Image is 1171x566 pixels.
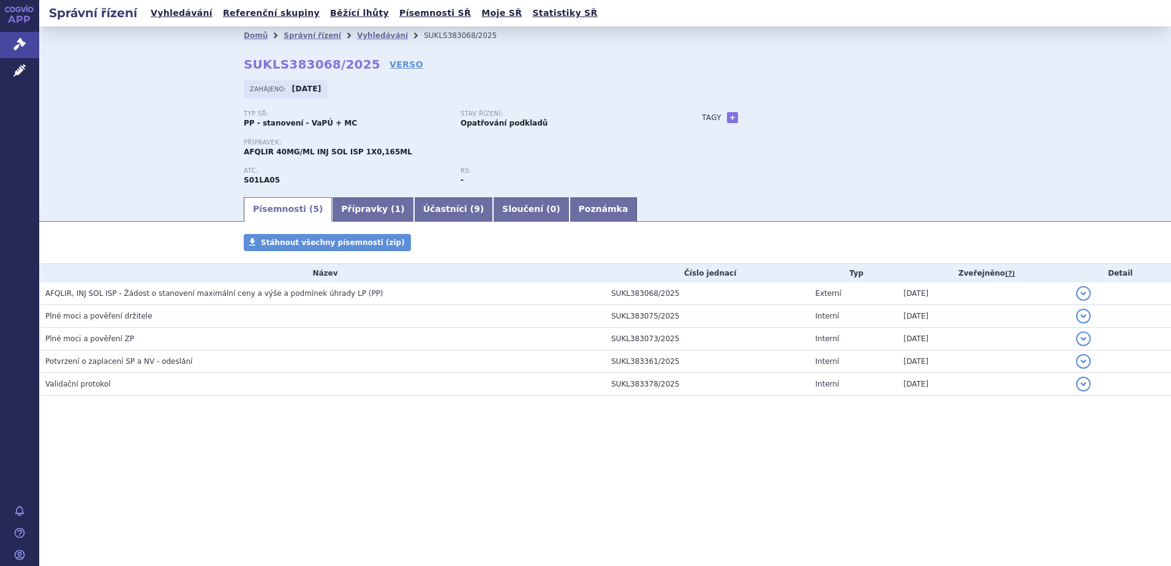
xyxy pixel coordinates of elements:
[45,312,152,320] span: Plné moci a pověření držitele
[474,204,480,214] span: 9
[897,282,1069,305] td: [DATE]
[244,148,412,156] span: AFQLIR 40MG/ML INJ SOL ISP 1X0,165ML
[815,380,839,388] span: Interní
[550,204,556,214] span: 0
[815,312,839,320] span: Interní
[478,5,525,21] a: Moje SŘ
[313,204,319,214] span: 5
[727,112,738,123] a: +
[147,5,216,21] a: Vyhledávání
[244,110,448,118] p: Typ SŘ:
[1076,286,1091,301] button: detail
[815,289,841,298] span: Externí
[897,373,1069,396] td: [DATE]
[395,204,401,214] span: 1
[244,234,411,251] a: Stáhnout všechny písemnosti (zip)
[1076,309,1091,323] button: detail
[244,197,332,222] a: Písemnosti (5)
[326,5,393,21] a: Běžící lhůty
[45,357,192,366] span: Potvrzení o zaplacení SP a NV - odeslání
[897,328,1069,350] td: [DATE]
[424,26,513,45] li: SUKLS383068/2025
[357,31,408,40] a: Vyhledávání
[1070,264,1171,282] th: Detail
[570,197,638,222] a: Poznámka
[605,328,809,350] td: SUKL383073/2025
[244,139,677,146] p: Přípravek:
[605,305,809,328] td: SUKL383075/2025
[284,31,341,40] a: Správní řízení
[250,84,288,94] span: Zahájeno:
[414,197,493,222] a: Účastníci (9)
[45,380,111,388] span: Validační protokol
[1076,377,1091,391] button: detail
[261,238,405,247] span: Stáhnout všechny písemnosti (zip)
[219,5,323,21] a: Referenční skupiny
[244,119,357,127] strong: PP - stanovení - VaPÚ + MC
[244,31,268,40] a: Domů
[39,264,605,282] th: Název
[529,5,601,21] a: Statistiky SŘ
[605,282,809,305] td: SUKL383068/2025
[461,167,665,175] p: RS:
[1076,331,1091,346] button: detail
[897,305,1069,328] td: [DATE]
[809,264,897,282] th: Typ
[390,58,423,70] a: VERSO
[396,5,475,21] a: Písemnosti SŘ
[702,110,721,125] h3: Tagy
[897,350,1069,373] td: [DATE]
[605,373,809,396] td: SUKL383378/2025
[1005,270,1015,278] abbr: (?)
[292,85,322,93] strong: [DATE]
[39,4,147,21] h2: Správní řízení
[1076,354,1091,369] button: detail
[244,57,380,72] strong: SUKLS383068/2025
[897,264,1069,282] th: Zveřejněno
[605,350,809,373] td: SUKL383361/2025
[45,289,383,298] span: AFQLIR, INJ SOL ISP - Žádost o stanovení maximální ceny a výše a podmínek úhrady LP (PP)
[815,357,839,366] span: Interní
[244,176,280,184] strong: AFLIBERCEPT
[332,197,413,222] a: Přípravky (1)
[45,334,134,343] span: Plné moci a pověření ZP
[244,167,448,175] p: ATC:
[461,110,665,118] p: Stav řízení:
[605,264,809,282] th: Číslo jednací
[461,176,464,184] strong: -
[815,334,839,343] span: Interní
[493,197,569,222] a: Sloučení (0)
[461,119,548,127] strong: Opatřování podkladů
